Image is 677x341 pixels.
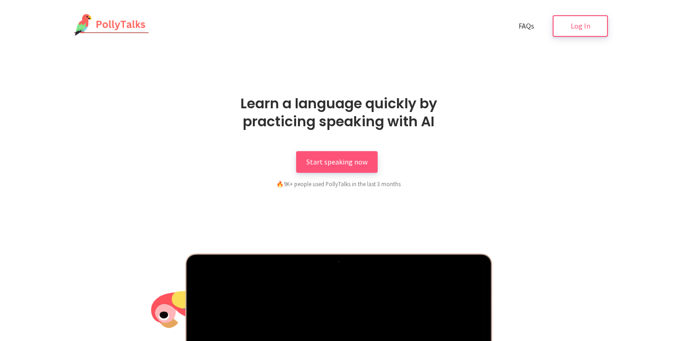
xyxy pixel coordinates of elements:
span: Start speaking now [306,157,368,166]
img: PollyTalks Logo [69,14,149,37]
a: Start speaking now [296,151,378,173]
span: FAQs [519,21,534,30]
a: Log In [553,15,608,37]
span: fire [276,180,284,188]
a: FAQs [508,15,544,37]
h1: Learn a language quickly by practicing speaking with AI [212,94,465,130]
span: Log In [571,21,590,30]
div: 9K+ people used PollyTalks in the last 3 months [228,179,449,188]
